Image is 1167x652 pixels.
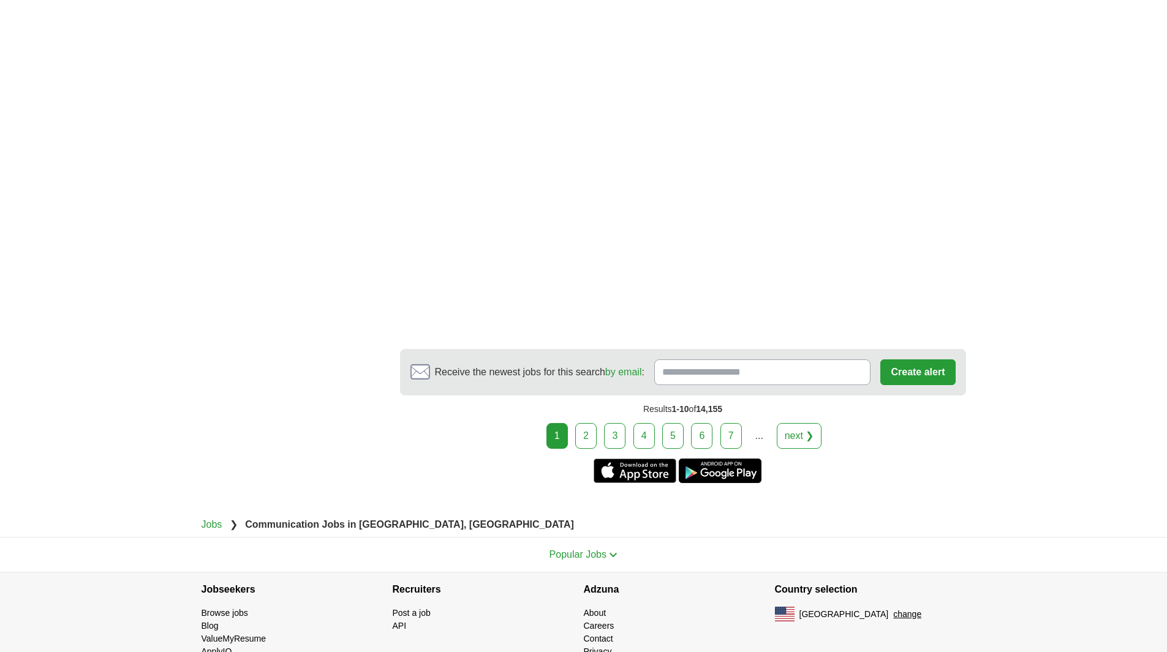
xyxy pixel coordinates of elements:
a: 5 [662,423,684,449]
a: 6 [691,423,712,449]
a: Blog [202,621,219,631]
a: Browse jobs [202,608,248,618]
a: Jobs [202,519,222,530]
a: Careers [584,621,614,631]
a: ValueMyResume [202,634,266,643]
div: ... [747,424,771,448]
button: Create alert [880,359,955,385]
a: 2 [575,423,597,449]
button: change [893,608,921,621]
span: Popular Jobs [550,549,606,560]
span: Receive the newest jobs for this search : [435,365,644,380]
span: [GEOGRAPHIC_DATA] [799,608,889,621]
a: next ❯ [777,423,822,449]
img: toggle icon [609,552,617,558]
a: Get the iPhone app [594,459,676,483]
div: 1 [546,423,568,449]
a: Contact [584,634,613,643]
div: Results of [400,395,966,423]
a: by email [605,367,642,377]
a: Get the Android app [679,459,761,483]
a: API [393,621,407,631]
a: About [584,608,606,618]
a: Post a job [393,608,431,618]
span: 14,155 [696,404,722,414]
span: 1-10 [672,404,689,414]
h4: Country selection [775,572,966,607]
strong: Communication Jobs in [GEOGRAPHIC_DATA], [GEOGRAPHIC_DATA] [245,519,574,530]
a: 3 [604,423,625,449]
a: 7 [720,423,742,449]
img: US flag [775,607,795,621]
span: ❯ [230,519,238,530]
a: 4 [633,423,655,449]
